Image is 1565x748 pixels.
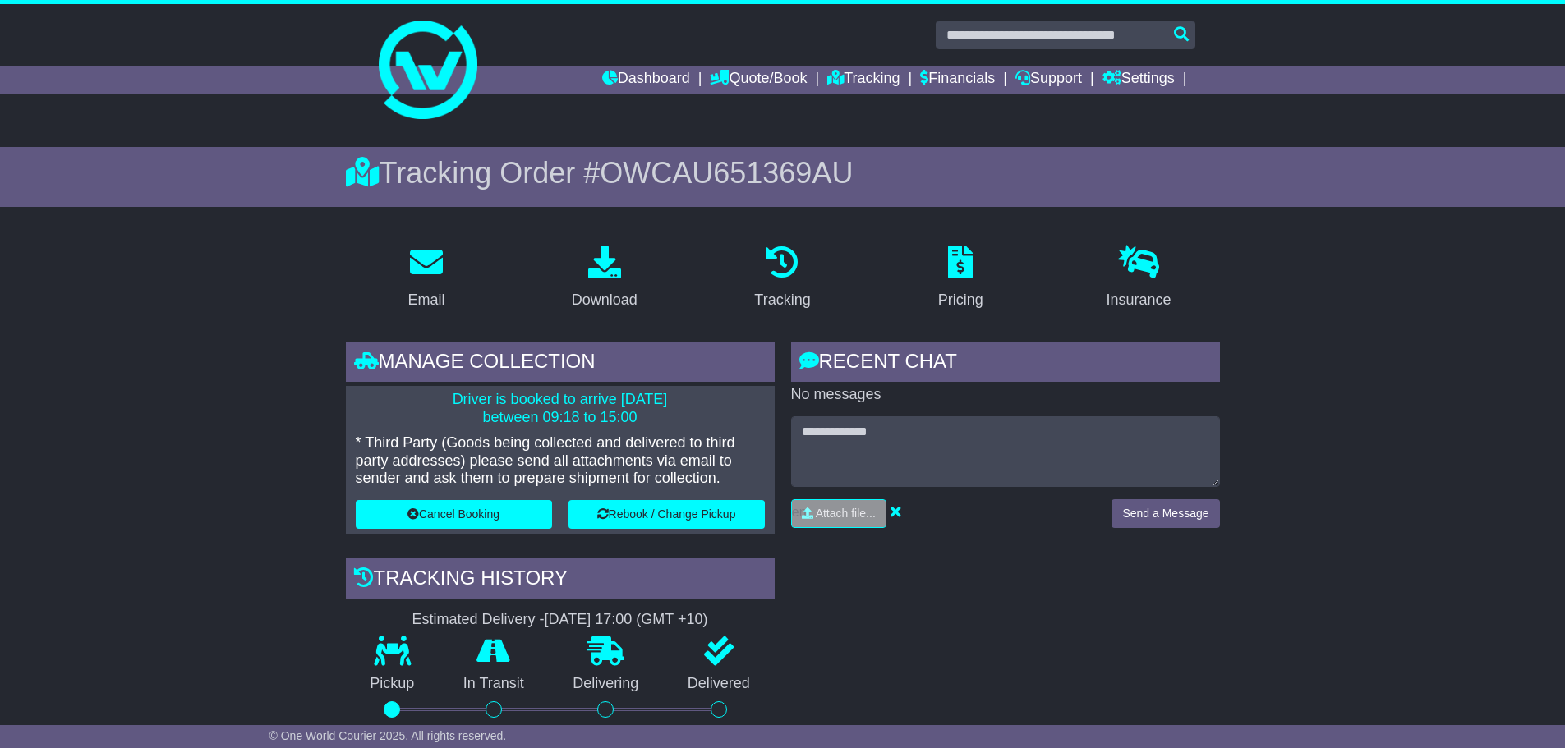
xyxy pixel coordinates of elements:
[346,558,775,603] div: Tracking history
[346,611,775,629] div: Estimated Delivery -
[663,675,775,693] p: Delivered
[920,66,995,94] a: Financials
[407,289,444,311] div: Email
[827,66,900,94] a: Tracking
[397,240,455,317] a: Email
[791,386,1220,404] p: No messages
[561,240,648,317] a: Download
[602,66,690,94] a: Dashboard
[600,156,853,190] span: OWCAU651369AU
[710,66,807,94] a: Quote/Book
[346,342,775,386] div: Manage collection
[927,240,994,317] a: Pricing
[791,342,1220,386] div: RECENT CHAT
[743,240,821,317] a: Tracking
[568,500,765,529] button: Rebook / Change Pickup
[754,289,810,311] div: Tracking
[545,611,708,629] div: [DATE] 17:00 (GMT +10)
[356,391,765,426] p: Driver is booked to arrive [DATE] between 09:18 to 15:00
[1096,240,1182,317] a: Insurance
[346,675,440,693] p: Pickup
[572,289,638,311] div: Download
[1102,66,1175,94] a: Settings
[938,289,983,311] div: Pricing
[356,434,765,488] p: * Third Party (Goods being collected and delivered to third party addresses) please send all atta...
[1112,499,1219,528] button: Send a Message
[549,675,664,693] p: Delivering
[1015,66,1082,94] a: Support
[346,155,1220,190] div: Tracking Order #
[1107,289,1171,311] div: Insurance
[356,500,552,529] button: Cancel Booking
[269,729,507,742] span: © One World Courier 2025. All rights reserved.
[439,675,549,693] p: In Transit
